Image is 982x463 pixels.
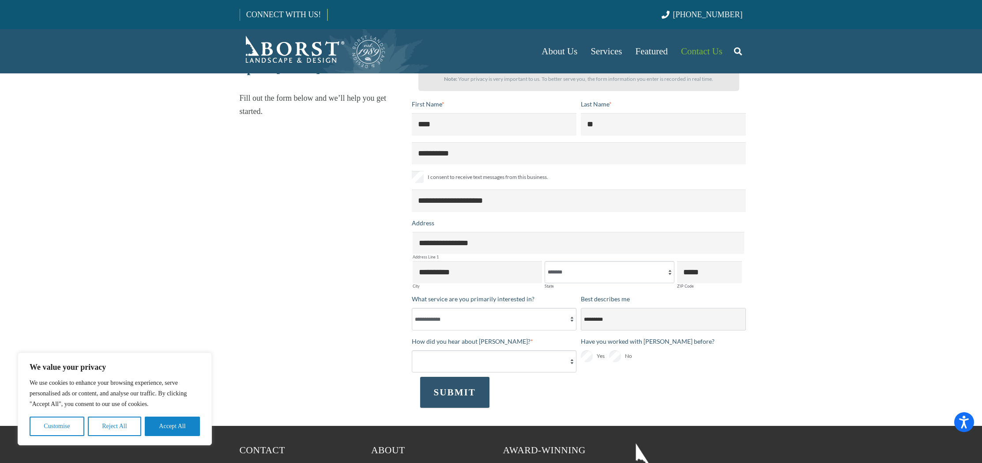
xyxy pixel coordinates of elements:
strong: Note: [444,76,457,82]
a: [PHONE_NUMBER] [662,10,742,19]
button: SUBMIT [420,377,489,408]
span: I consent to receive text messages from this business. [428,172,548,182]
input: I consent to receive text messages from this business. [412,171,424,183]
span: Yes [597,351,605,361]
p: Your privacy is very important to us. To better serve you, the form information you enter is reco... [426,72,731,86]
span: No [625,351,632,361]
select: What service are you primarily interested in? [412,308,577,330]
label: City [413,284,542,288]
label: Address Line 1 [413,255,744,259]
a: About Us [535,29,584,73]
a: Search [729,40,747,62]
span: Last Name [581,100,609,108]
label: State [545,284,674,288]
input: Last Name* [581,113,746,135]
a: Services [584,29,628,73]
span: Featured [636,46,668,57]
span: Contact Us [681,46,722,57]
select: Best describes me [581,308,746,330]
label: ZIP Code [677,284,742,288]
button: Accept All [145,417,200,436]
select: How did you hear about [PERSON_NAME]?* [412,350,577,372]
span: First Name [412,100,442,108]
span: [PHONE_NUMBER] [673,10,743,19]
span: Address [412,219,434,227]
span: Best describes me [581,295,630,303]
a: Featured [629,29,674,73]
button: Customise [30,417,84,436]
span: What service are you primarily interested in? [412,295,534,303]
a: Borst-Logo [240,34,386,69]
input: Yes [581,350,593,362]
p: We use cookies to enhance your browsing experience, serve personalised ads or content, and analys... [30,378,200,410]
a: Contact Us [674,29,729,73]
button: Reject All [88,417,141,436]
a: CONNECT WITH US! [240,4,327,25]
span: Have you worked with [PERSON_NAME] before? [581,338,715,345]
input: No [609,350,621,362]
span: How did you hear about [PERSON_NAME]? [412,338,531,345]
p: Fill out the form below and we’ll help you get started. [240,91,404,118]
p: We value your privacy [30,362,200,372]
span: About Us [542,46,577,57]
input: First Name* [412,113,577,135]
span: Services [591,46,622,57]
